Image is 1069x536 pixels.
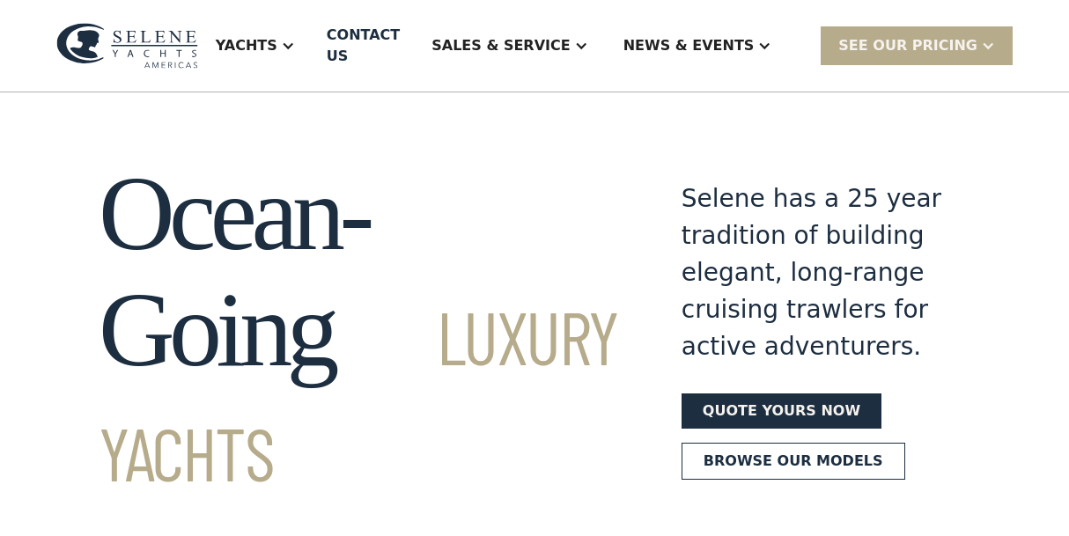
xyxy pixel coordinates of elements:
[327,25,400,67] div: Contact US
[99,156,618,504] h1: Ocean-Going
[99,291,618,496] span: Luxury Yachts
[821,26,1013,64] div: SEE Our Pricing
[431,35,570,56] div: Sales & Service
[606,11,790,81] div: News & EVENTS
[414,11,605,81] div: Sales & Service
[216,35,277,56] div: Yachts
[838,35,977,56] div: SEE Our Pricing
[682,443,905,480] a: Browse our models
[198,11,313,81] div: Yachts
[56,23,198,69] img: logo
[682,393,881,429] a: Quote yours now
[623,35,755,56] div: News & EVENTS
[682,180,970,365] div: Selene has a 25 year tradition of building elegant, long-range cruising trawlers for active adven...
